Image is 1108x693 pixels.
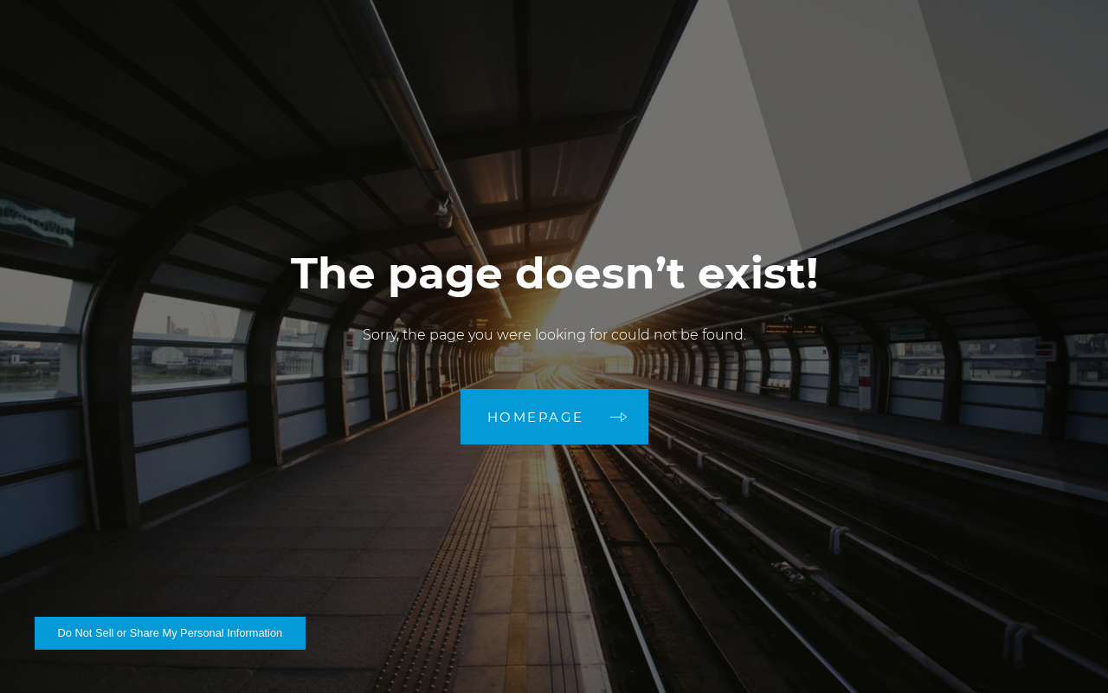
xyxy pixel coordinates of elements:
[291,249,818,299] h1: The page doesn’t exist!
[1021,610,1108,693] iframe: Chat Widget
[35,617,306,650] button: Do Not Sell or Share My Personal Information
[291,325,818,346] p: Sorry, the page you were looking for could not be found.
[461,389,648,444] a: Homepage arrow arrow
[487,411,584,424] span: Homepage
